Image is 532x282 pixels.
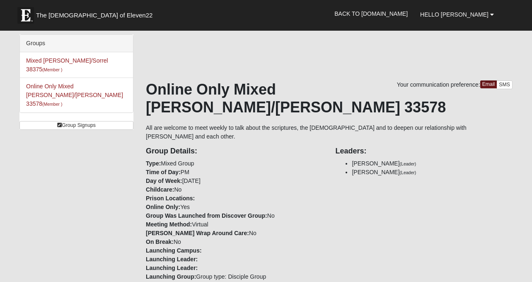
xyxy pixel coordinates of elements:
a: Group Signups [19,121,133,130]
div: Groups [20,35,133,52]
a: The [DEMOGRAPHIC_DATA] of Eleven22 [13,3,179,24]
span: Your communication preference: [397,81,480,88]
strong: Day of Week: [146,177,182,184]
strong: Meeting Method: [146,221,192,228]
li: [PERSON_NAME] [352,159,512,168]
a: Online Only Mixed [PERSON_NAME]/[PERSON_NAME] 33578(Member ) [26,83,123,107]
strong: Launching Leader: [146,256,198,263]
strong: Group Was Launched from Discover Group: [146,212,267,219]
small: (Leader) [400,161,416,166]
strong: Prison Locations: [146,195,195,202]
strong: Online Only: [146,204,180,210]
small: (Member ) [42,102,62,107]
li: [PERSON_NAME] [352,168,512,177]
span: The [DEMOGRAPHIC_DATA] of Eleven22 [36,11,152,19]
a: Hello [PERSON_NAME] [414,4,500,25]
a: Email [480,80,497,88]
h1: Online Only Mixed [PERSON_NAME]/[PERSON_NAME] 33578 [146,80,513,116]
strong: Type: [146,160,161,167]
h4: Group Details: [146,147,323,156]
h4: Leaders: [335,147,512,156]
a: Mixed [PERSON_NAME]/Sorrel 38375(Member ) [26,57,108,73]
a: Back to [DOMAIN_NAME] [328,3,414,24]
strong: Launching Campus: [146,247,202,254]
strong: On Break: [146,238,174,245]
strong: Launching Leader: [146,265,198,271]
small: (Leader) [400,170,416,175]
strong: [PERSON_NAME] Wrap Around Care: [146,230,249,236]
small: (Member ) [42,67,62,72]
a: SMS [496,80,513,89]
span: Hello [PERSON_NAME] [420,11,488,18]
strong: Childcare: [146,186,174,193]
strong: Time of Day: [146,169,181,175]
img: Eleven22 logo [17,7,34,24]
